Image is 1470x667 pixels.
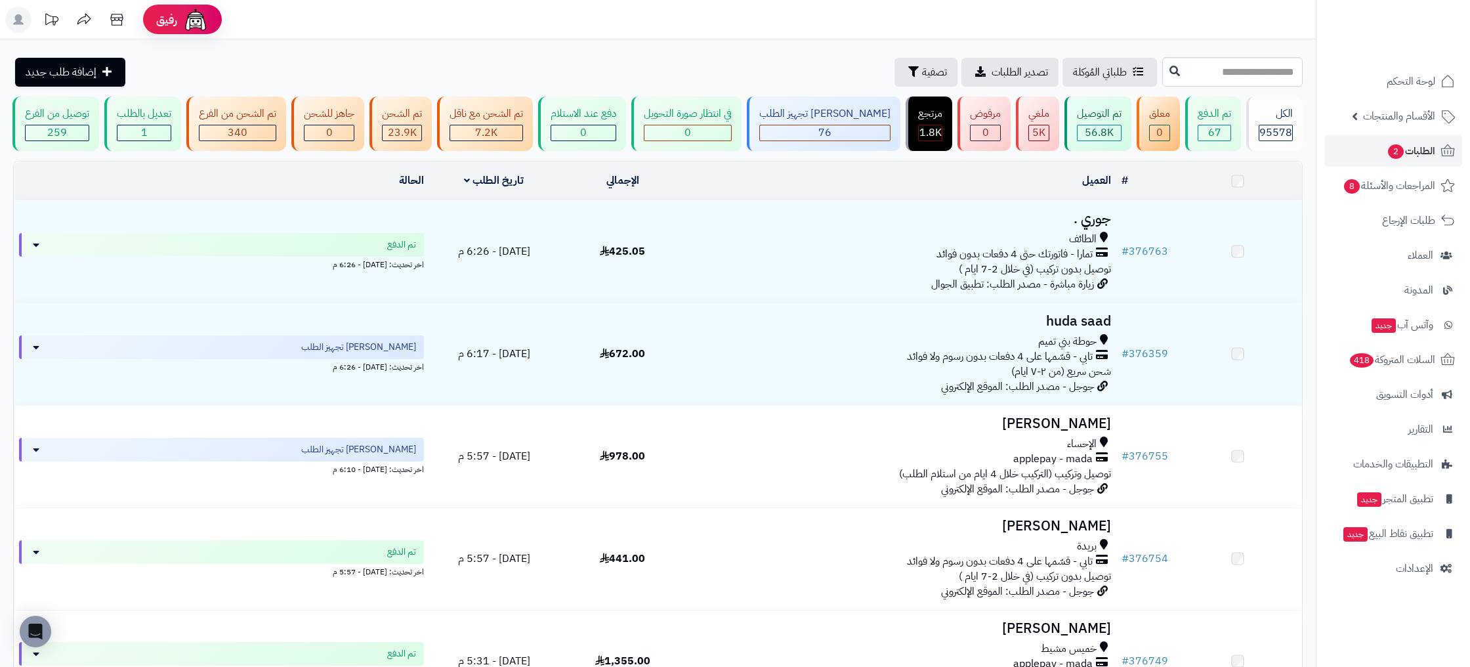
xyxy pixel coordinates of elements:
h3: جوري . [692,211,1111,226]
span: # [1122,448,1129,464]
span: تطبيق المتجر [1356,490,1433,508]
div: تم التوصيل [1077,106,1122,121]
a: الحالة [399,173,424,188]
a: تاريخ الطلب [464,173,524,188]
div: 0 [971,125,1000,140]
div: في انتظار صورة التحويل [644,106,732,121]
span: شحن سريع (من ٢-٧ ايام) [1011,364,1111,379]
a: تم الشحن مع ناقل 7.2K [434,97,535,151]
a: # [1122,173,1128,188]
span: جديد [1357,492,1381,507]
div: 4985 [1029,125,1049,140]
div: 0 [304,125,354,140]
div: معلق [1149,106,1170,121]
span: [PERSON_NAME] تجهيز الطلب [301,443,416,456]
a: معلق 0 [1134,97,1183,151]
a: #376359 [1122,346,1168,362]
span: الطائف [1069,232,1097,247]
span: توصيل وتركيب (التركيب خلال 4 ايام من استلام الطلب) [899,466,1111,482]
a: توصيل من الفرع 259 [10,97,102,151]
div: 67 [1198,125,1230,140]
div: جاهز للشحن [304,106,354,121]
a: مرفوض 0 [955,97,1013,151]
span: المراجعات والأسئلة [1343,177,1435,195]
h3: [PERSON_NAME] [692,621,1111,636]
a: #376755 [1122,448,1168,464]
span: 8 [1344,179,1360,194]
a: التطبيقات والخدمات [1324,448,1462,480]
div: [PERSON_NAME] تجهيز الطلب [759,106,891,121]
span: جوجل - مصدر الطلب: الموقع الإلكتروني [941,584,1094,599]
span: [DATE] - 6:17 م [458,346,530,362]
a: الإعدادات [1324,553,1462,584]
div: الكل [1259,106,1293,121]
span: السلات المتروكة [1349,351,1435,369]
a: العميل [1082,173,1111,188]
a: دفع عند الاستلام 0 [535,97,629,151]
span: جديد [1343,527,1368,542]
span: 1 [141,125,148,140]
span: الإحساء [1067,437,1097,452]
div: 0 [644,125,731,140]
span: لوحة التحكم [1387,72,1435,91]
a: #376754 [1122,551,1168,567]
div: اخر تحديث: [DATE] - 6:26 م [19,257,424,270]
span: applepay - mada [1013,452,1093,467]
span: # [1122,346,1129,362]
span: 0 [580,125,587,140]
span: # [1122,551,1129,567]
span: 259 [47,125,67,140]
div: 340 [199,125,276,140]
a: تصدير الطلبات [961,58,1059,87]
div: 1816 [919,125,942,140]
a: تحديثات المنصة [35,7,68,36]
div: 76 [760,125,890,140]
div: اخر تحديث: [DATE] - 6:10 م [19,462,424,475]
a: المراجعات والأسئلة8 [1324,170,1462,202]
span: توصيل بدون تركيب (في خلال 2-7 ايام ) [959,569,1111,584]
div: 259 [26,125,89,140]
span: تم الدفع [387,647,416,660]
div: مرفوض [970,106,1001,121]
span: رفيق [156,12,177,28]
span: توصيل بدون تركيب (في خلال 2-7 ايام ) [959,261,1111,277]
span: الطلبات [1387,142,1435,160]
a: تم الشحن 23.9K [367,97,434,151]
a: تطبيق نقاط البيعجديد [1324,518,1462,549]
a: الكل95578 [1244,97,1305,151]
span: حوطة بني تميم [1038,334,1097,349]
span: 978.00 [600,448,645,464]
span: تطبيق نقاط البيع [1342,525,1433,543]
div: 23880 [383,125,421,140]
a: مرتجع 1.8K [903,97,955,151]
a: في انتظار صورة التحويل 0 [629,97,744,151]
div: Open Intercom Messenger [20,616,51,647]
span: الأقسام والمنتجات [1363,107,1435,125]
a: وآتس آبجديد [1324,309,1462,341]
span: وآتس آب [1370,316,1433,334]
span: # [1122,244,1129,259]
div: 0 [1150,125,1169,140]
a: المدونة [1324,274,1462,306]
div: تم الشحن [382,106,422,121]
span: 2 [1388,144,1404,159]
span: جوجل - مصدر الطلب: الموقع الإلكتروني [941,379,1094,395]
span: 672.00 [600,346,645,362]
div: ملغي [1028,106,1049,121]
img: logo-2.png [1381,10,1458,37]
span: 0 [1156,125,1163,140]
span: تابي - قسّمها على 4 دفعات بدون رسوم ولا فوائد [907,554,1093,569]
button: تصفية [894,58,957,87]
a: إضافة طلب جديد [15,58,125,87]
a: العملاء [1324,240,1462,271]
span: جديد [1372,318,1396,333]
span: تصدير الطلبات [992,64,1048,80]
a: لوحة التحكم [1324,66,1462,97]
h3: [PERSON_NAME] [692,519,1111,534]
div: توصيل من الفرع [25,106,89,121]
a: تم الشحن من الفرع 340 [184,97,289,151]
span: تابي - قسّمها على 4 دفعات بدون رسوم ولا فوائد [907,349,1093,364]
span: الإعدادات [1396,559,1433,578]
span: 418 [1350,353,1374,368]
span: 67 [1208,125,1221,140]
